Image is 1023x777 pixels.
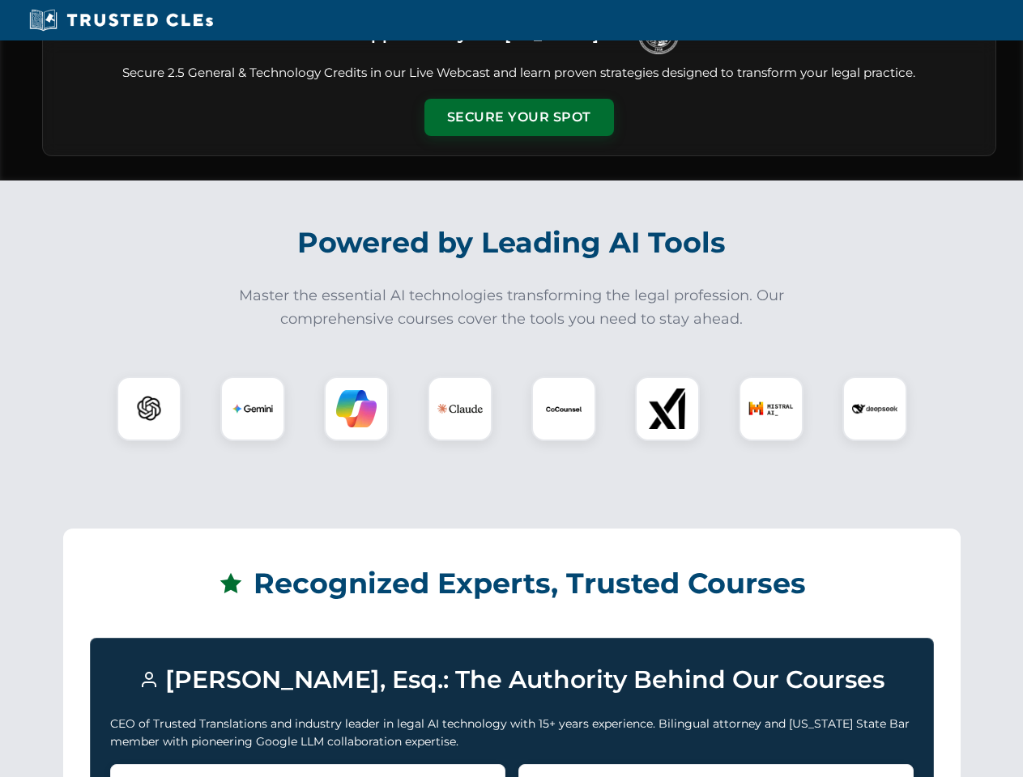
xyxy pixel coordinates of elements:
[336,388,377,429] img: Copilot Logo
[748,386,794,431] img: Mistral AI Logo
[842,376,907,441] div: DeepSeek
[90,555,934,612] h2: Recognized Experts, Trusted Courses
[228,284,795,331] p: Master the essential AI technologies transforming the legal profession. Our comprehensive courses...
[117,376,181,441] div: ChatGPT
[24,8,218,32] img: Trusted CLEs
[428,376,492,441] div: Claude
[543,388,584,429] img: CoCounsel Logo
[110,715,914,751] p: CEO of Trusted Translations and industry leader in legal AI technology with 15+ years experience....
[424,99,614,136] button: Secure Your Spot
[647,388,688,429] img: xAI Logo
[62,64,976,83] p: Secure 2.5 General & Technology Credits in our Live Webcast and learn proven strategies designed ...
[232,388,273,429] img: Gemini Logo
[852,386,897,431] img: DeepSeek Logo
[63,214,961,271] h2: Powered by Leading AI Tools
[324,376,389,441] div: Copilot
[126,385,173,432] img: ChatGPT Logo
[110,658,914,702] h3: [PERSON_NAME], Esq.: The Authority Behind Our Courses
[739,376,803,441] div: Mistral AI
[531,376,596,441] div: CoCounsel
[220,376,285,441] div: Gemini
[635,376,700,441] div: xAI
[437,386,483,431] img: Claude Logo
